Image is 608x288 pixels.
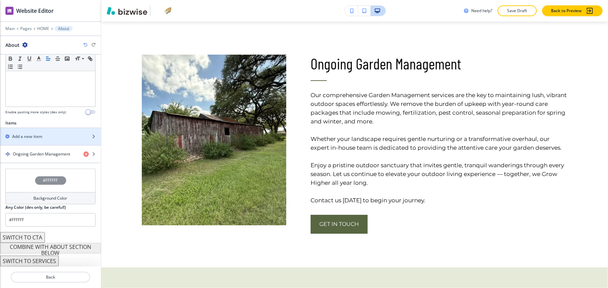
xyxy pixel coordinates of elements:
img: Bizwise Logo [107,7,147,15]
h2: About [5,41,20,49]
h4: #FFFFFF [43,177,58,183]
button: Pages [20,26,32,31]
h4: Ongoing Garden Management [13,151,70,157]
h2: Items [5,120,17,126]
p: Ongoing Garden Management [311,55,567,73]
h2: Any Color (dev only, be careful!) [5,204,66,210]
p: Back to Preview [551,8,582,14]
p: Enjoy a pristine outdoor sanctuary that invites gentle, tranquil wanderings through every season.... [311,161,567,187]
h2: Add a new item [12,134,42,140]
h4: Enable pasting more styles (dev only) [5,110,66,115]
h3: Need help? [471,8,492,14]
p: Whether your landscape requires gentle nurturing or a transformative overhaul, our expert in-hous... [311,135,567,152]
p: Our comprehensive Garden Management services are the key to maintaining lush, vibrant outdoor spa... [311,91,567,126]
button: Main [5,26,15,31]
h4: Background Color [34,195,68,201]
h2: Website Editor [16,7,54,15]
img: Drag [5,152,10,156]
p: Save Draft [506,8,528,14]
img: eb7a539d09575a78aa7c8fa8adefcab0.webp [142,55,286,225]
button: Save Draft [498,5,537,16]
button: Back [11,272,90,283]
span: Get in Touch [319,220,359,228]
button: Get in Touch [311,215,368,234]
img: Your Logo [153,7,171,15]
button: #FFFFFFBackground Color [5,169,96,204]
img: editor icon [5,7,14,15]
button: Back to Preview [542,5,603,16]
p: About [58,26,69,31]
button: HOME [37,26,49,31]
p: Back [11,274,89,280]
p: Contact us [DATE] to begin your journey. [311,196,567,205]
button: About [55,26,73,31]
